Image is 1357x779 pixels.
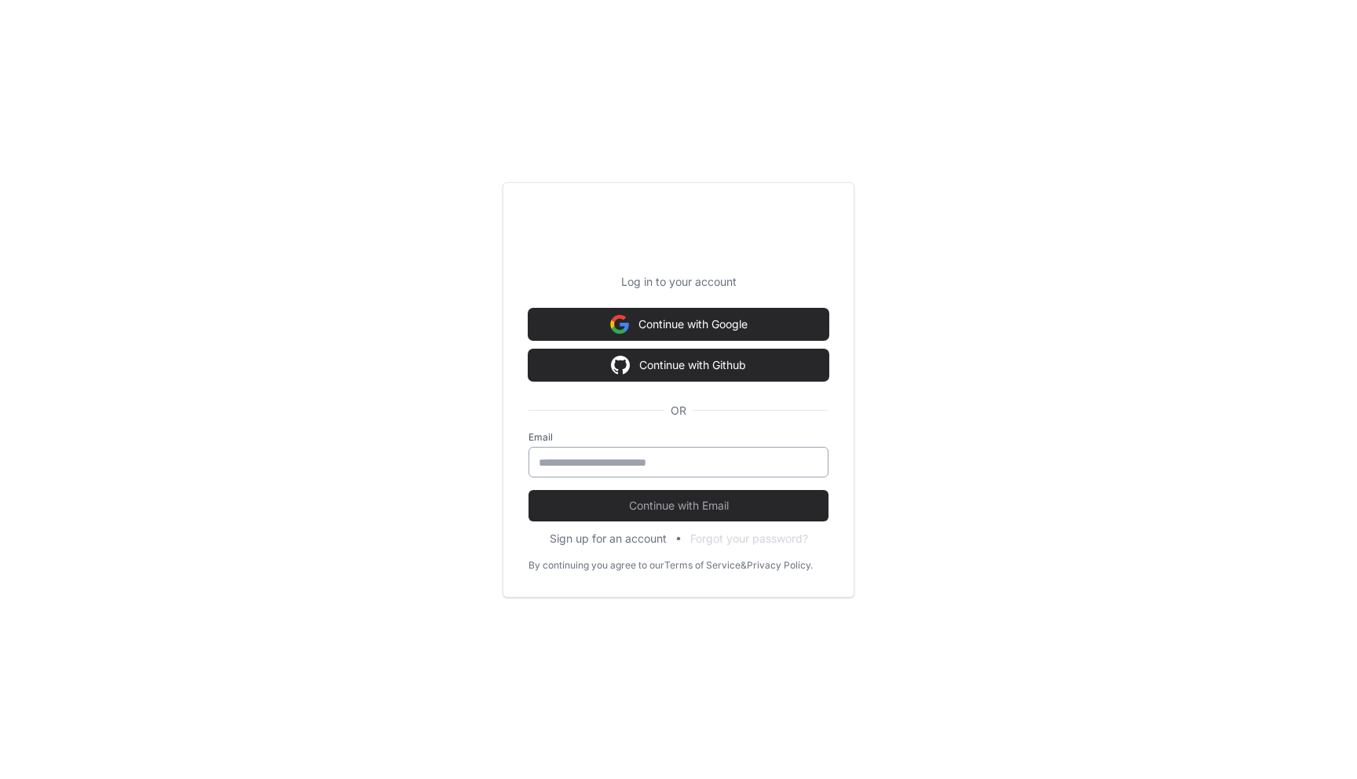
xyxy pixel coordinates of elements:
button: Continue with Github [529,349,828,381]
span: Continue with Email [529,498,828,514]
a: Privacy Policy. [747,559,813,572]
img: Sign in with google [610,309,629,340]
div: & [741,559,747,572]
button: Continue with Email [529,490,828,521]
button: Continue with Google [529,309,828,340]
button: Forgot your password? [690,531,808,547]
a: Terms of Service [664,559,741,572]
label: Email [529,431,828,444]
img: Sign in with google [611,349,630,381]
div: By continuing you agree to our [529,559,664,572]
button: Sign up for an account [550,531,667,547]
span: OR [664,403,693,419]
p: Log in to your account [529,274,828,290]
